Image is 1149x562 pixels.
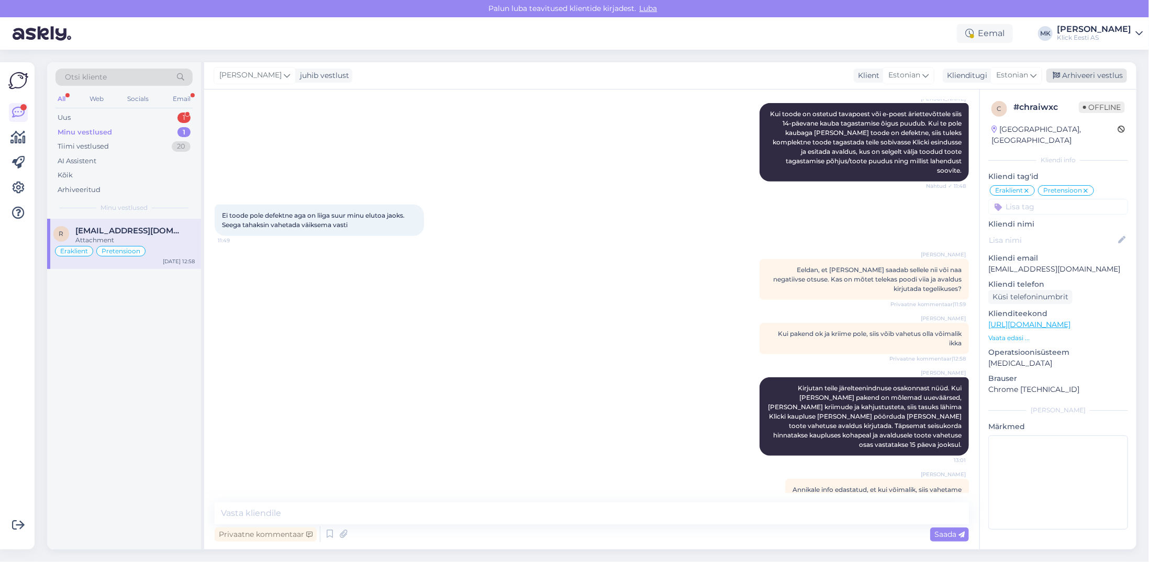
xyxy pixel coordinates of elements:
span: c [997,105,1002,113]
div: 20 [172,141,191,152]
span: Pretensioon [1043,187,1082,194]
span: Estonian [888,70,920,81]
div: Web [87,92,106,106]
span: r [59,230,64,238]
span: Estonian [996,70,1028,81]
p: Operatsioonisüsteem [988,347,1128,358]
span: Nähtud ✓ 11:48 [926,182,966,190]
div: Uus [58,113,71,123]
a: [PERSON_NAME]Klick Eesti AS [1057,25,1143,42]
span: Annikale info edastatud, et kui võimalik, siis vahetame [793,486,962,493]
div: [PERSON_NAME] [988,406,1128,415]
span: Pretensioon [102,248,140,254]
div: Eemal [957,24,1013,43]
span: Luba [637,4,661,13]
div: [GEOGRAPHIC_DATA], [GEOGRAPHIC_DATA] [991,124,1118,146]
p: Kliendi telefon [988,279,1128,290]
div: [DATE] 12:58 [163,257,195,265]
div: Attachment [75,235,195,245]
span: [PERSON_NAME] [921,470,966,478]
span: Minu vestlused [101,203,148,212]
span: 11:49 [218,237,257,244]
div: Klienditugi [943,70,987,81]
span: rasmuskoppel@gmail.com [75,226,184,235]
span: [PERSON_NAME] [219,70,282,81]
div: Klient [854,70,879,81]
span: Kirjutan teile järelteenindnuse osakonnast nüüd. Kui [PERSON_NAME] pakend on mõlemad uueväärsed, ... [768,384,963,448]
span: [PERSON_NAME] [921,251,966,258]
span: Privaatne kommentaar | 11:59 [890,300,966,308]
div: All [55,92,68,106]
span: Kui toode on ostetud tavapoest või e-poest äriettevõttele siis 14-päevane kauba tagastamise õigus... [770,110,963,174]
span: [PERSON_NAME] [921,314,966,322]
div: [PERSON_NAME] [1057,25,1131,33]
div: Klick Eesti AS [1057,33,1131,42]
div: Tiimi vestlused [58,141,109,152]
span: Privaatne kommentaar | 12:58 [889,355,966,363]
div: # chraiwxc [1013,101,1079,114]
span: Ei toode pole defektne aga on liiga suur minu elutoa jaoks. Seega tahaksin vahetada väiksema vasti [222,211,406,229]
div: Kõik [58,170,73,181]
div: AI Assistent [58,156,96,166]
span: Eraklient [60,248,88,254]
a: [URL][DOMAIN_NAME] [988,320,1070,329]
div: Privaatne kommentaar [215,527,317,542]
p: Kliendi tag'id [988,171,1128,182]
span: Kui pakend ok ja kriime pole, siis võib vahetus olla võimalik ikka [778,330,962,347]
p: [EMAIL_ADDRESS][DOMAIN_NAME] [988,264,1128,275]
p: Vaata edasi ... [988,333,1128,343]
span: Offline [1079,102,1125,113]
p: Klienditeekond [988,308,1128,319]
span: 13:01 [927,456,966,464]
img: Askly Logo [8,71,28,91]
div: Minu vestlused [58,127,112,138]
p: Märkmed [988,421,1128,432]
p: Kliendi email [988,253,1128,264]
p: Kliendi nimi [988,219,1128,230]
input: Lisa tag [988,199,1128,215]
span: [PERSON_NAME] [921,369,966,377]
p: [MEDICAL_DATA] [988,358,1128,369]
div: MK [1038,26,1053,41]
div: Arhiveeritud [58,185,101,195]
span: Saada [934,530,965,539]
p: Chrome [TECHNICAL_ID] [988,384,1128,395]
span: Otsi kliente [65,72,107,83]
div: 1 [177,113,191,123]
div: 1 [177,127,191,138]
div: Kliendi info [988,155,1128,165]
p: Brauser [988,373,1128,384]
div: Email [171,92,193,106]
div: Arhiveeri vestlus [1046,69,1127,83]
span: Eraklient [995,187,1023,194]
span: Eeldan, et [PERSON_NAME] saadab sellele nii või naa negatiivse otsuse. Kas on mõtet telekas poodi... [773,266,962,293]
div: Socials [125,92,151,106]
div: juhib vestlust [296,70,349,81]
input: Lisa nimi [989,234,1116,246]
div: Küsi telefoninumbrit [988,290,1073,304]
